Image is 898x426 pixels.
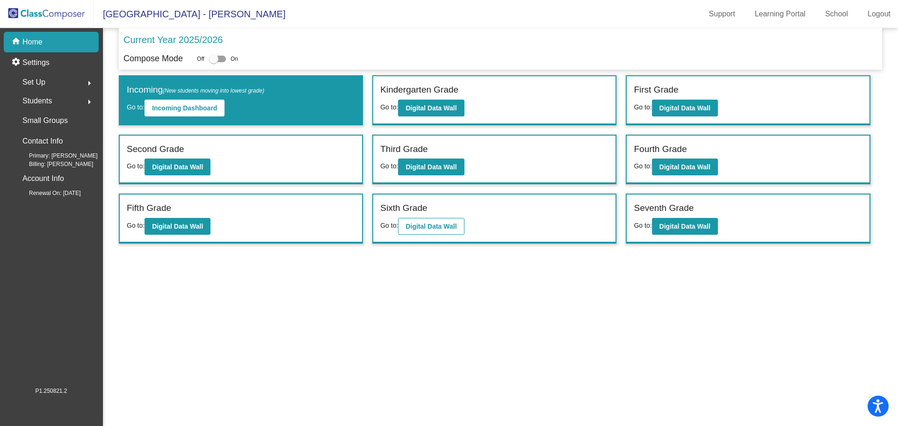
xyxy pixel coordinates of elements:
[14,189,80,197] span: Renewal On: [DATE]
[11,36,22,48] mat-icon: home
[145,100,224,116] button: Incoming Dashboard
[163,87,264,94] span: (New students moving into lowest grade)
[11,57,22,68] mat-icon: settings
[152,104,217,112] b: Incoming Dashboard
[145,218,210,235] button: Digital Data Wall
[127,83,264,97] label: Incoming
[652,100,718,116] button: Digital Data Wall
[127,162,145,170] span: Go to:
[398,100,464,116] button: Digital Data Wall
[127,202,171,215] label: Fifth Grade
[398,159,464,175] button: Digital Data Wall
[22,172,64,185] p: Account Info
[152,163,203,171] b: Digital Data Wall
[634,222,652,229] span: Go to:
[380,83,458,97] label: Kindergarten Grade
[123,33,223,47] p: Current Year 2025/2026
[127,103,145,111] span: Go to:
[22,114,68,127] p: Small Groups
[145,159,210,175] button: Digital Data Wall
[22,76,45,89] span: Set Up
[634,103,652,111] span: Go to:
[659,163,710,171] b: Digital Data Wall
[652,159,718,175] button: Digital Data Wall
[14,160,93,168] span: Billing: [PERSON_NAME]
[152,223,203,230] b: Digital Data Wall
[197,55,204,63] span: Off
[123,52,183,65] p: Compose Mode
[380,162,398,170] span: Go to:
[634,202,694,215] label: Seventh Grade
[398,218,464,235] button: Digital Data Wall
[22,135,63,148] p: Contact Info
[94,7,285,22] span: [GEOGRAPHIC_DATA] - [PERSON_NAME]
[818,7,855,22] a: School
[22,94,52,108] span: Students
[380,202,427,215] label: Sixth Grade
[22,36,43,48] p: Home
[860,7,898,22] a: Logout
[747,7,813,22] a: Learning Portal
[380,222,398,229] span: Go to:
[634,162,652,170] span: Go to:
[22,57,50,68] p: Settings
[634,143,687,156] label: Fourth Grade
[659,223,710,230] b: Digital Data Wall
[127,143,184,156] label: Second Grade
[406,223,456,230] b: Digital Data Wall
[231,55,238,63] span: On
[406,163,456,171] b: Digital Data Wall
[702,7,743,22] a: Support
[380,103,398,111] span: Go to:
[406,104,456,112] b: Digital Data Wall
[14,152,98,160] span: Primary: [PERSON_NAME]
[652,218,718,235] button: Digital Data Wall
[84,78,95,89] mat-icon: arrow_right
[84,96,95,108] mat-icon: arrow_right
[380,143,427,156] label: Third Grade
[127,222,145,229] span: Go to:
[634,83,678,97] label: First Grade
[659,104,710,112] b: Digital Data Wall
